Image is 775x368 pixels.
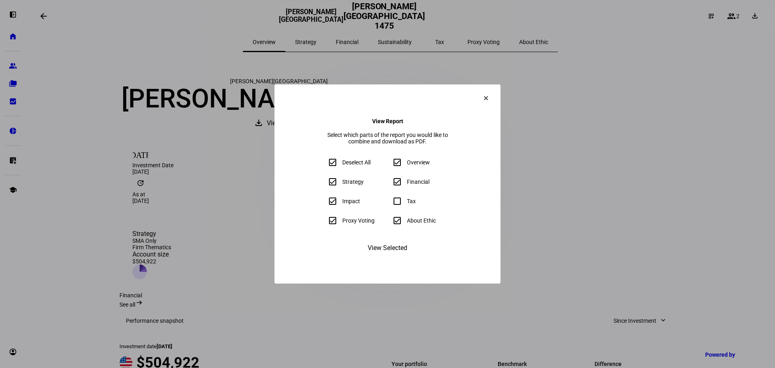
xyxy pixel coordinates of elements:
[342,179,364,185] div: Strategy
[407,159,430,166] div: Overview
[407,179,429,185] div: Financial
[407,217,436,224] div: About Ethic
[342,198,360,204] div: Impact
[368,238,407,258] span: View Selected
[342,217,375,224] div: Proxy Voting
[323,132,452,145] div: Select which parts of the report you would like to combine and download as PDF.
[356,238,419,258] button: View Selected
[482,95,490,102] mat-icon: clear
[372,118,403,124] h4: View Report
[342,159,371,166] div: Deselect All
